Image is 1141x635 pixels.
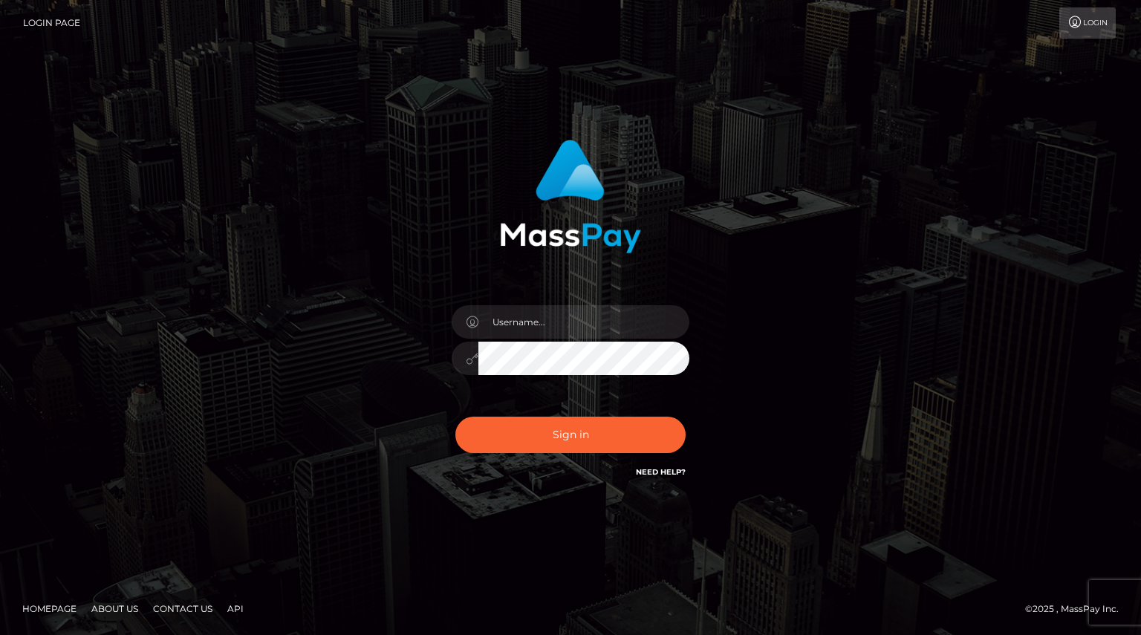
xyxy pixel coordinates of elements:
[1025,601,1130,617] div: © 2025 , MassPay Inc.
[636,467,686,477] a: Need Help?
[500,140,641,253] img: MassPay Login
[221,597,250,620] a: API
[478,305,689,339] input: Username...
[85,597,144,620] a: About Us
[16,597,82,620] a: Homepage
[147,597,218,620] a: Contact Us
[455,417,686,453] button: Sign in
[23,7,80,39] a: Login Page
[1059,7,1116,39] a: Login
